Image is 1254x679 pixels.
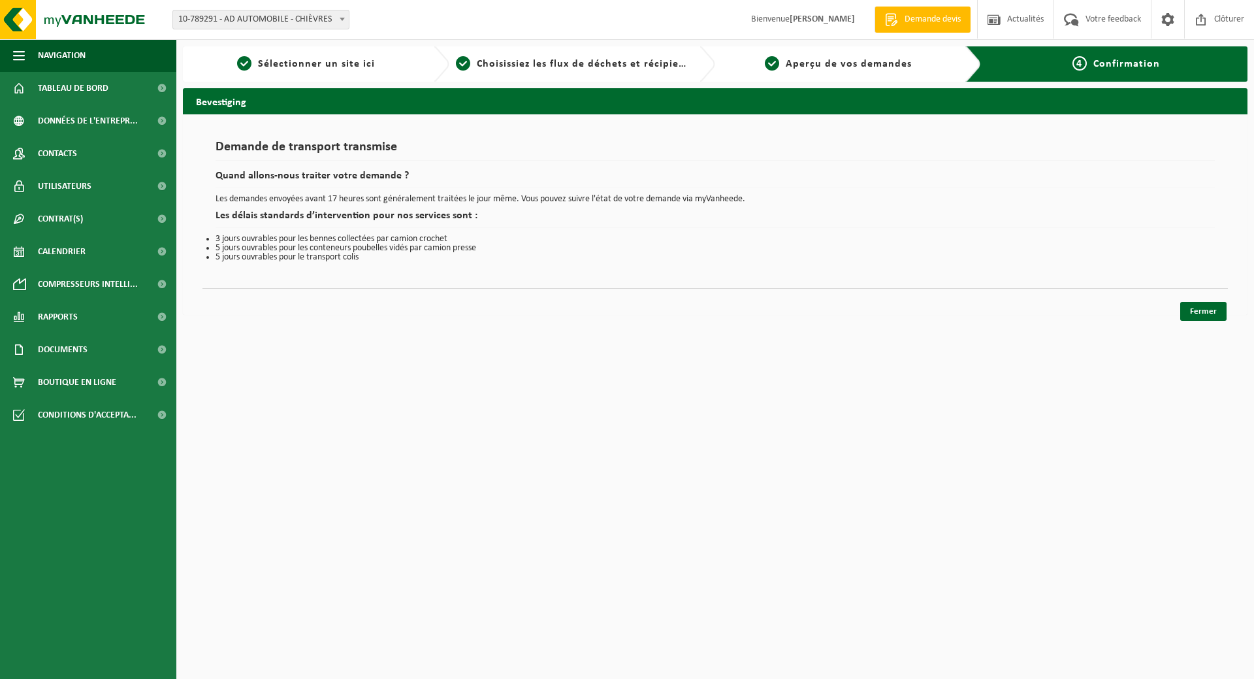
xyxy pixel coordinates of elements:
[38,72,108,105] span: Tableau de bord
[456,56,690,72] a: 2Choisissiez les flux de déchets et récipients
[38,203,83,235] span: Contrat(s)
[216,253,1215,262] li: 5 jours ouvrables pour le transport colis
[258,59,375,69] span: Sélectionner un site ici
[38,170,91,203] span: Utilisateurs
[790,14,855,24] strong: [PERSON_NAME]
[216,171,1215,188] h2: Quand allons-nous traiter votre demande ?
[38,268,138,301] span: Compresseurs intelli...
[237,56,251,71] span: 1
[216,235,1215,244] li: 3 jours ouvrables pour les bennes collectées par camion crochet
[38,105,138,137] span: Données de l'entrepr...
[786,59,912,69] span: Aperçu de vos demandes
[38,333,88,366] span: Documents
[38,137,77,170] span: Contacts
[38,399,137,431] span: Conditions d'accepta...
[38,39,86,72] span: Navigation
[38,366,116,399] span: Boutique en ligne
[216,141,1215,161] h1: Demande de transport transmise
[183,88,1247,114] h2: Bevestiging
[456,56,470,71] span: 2
[38,235,86,268] span: Calendrier
[216,244,1215,253] li: 5 jours ouvrables pour les conteneurs poubelles vidés par camion presse
[1180,302,1227,321] a: Fermer
[765,56,779,71] span: 3
[189,56,423,72] a: 1Sélectionner un site ici
[875,7,971,33] a: Demande devis
[722,56,956,72] a: 3Aperçu de vos demandes
[901,13,964,26] span: Demande devis
[216,195,1215,204] p: Les demandes envoyées avant 17 heures sont généralement traitées le jour même. Vous pouvez suivre...
[477,59,694,69] span: Choisissiez les flux de déchets et récipients
[38,301,78,333] span: Rapports
[216,210,1215,228] h2: Les délais standards d’intervention pour nos services sont :
[1093,59,1160,69] span: Confirmation
[172,10,349,29] span: 10-789291 - AD AUTOMOBILE - CHIÈVRES
[1072,56,1087,71] span: 4
[173,10,349,29] span: 10-789291 - AD AUTOMOBILE - CHIÈVRES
